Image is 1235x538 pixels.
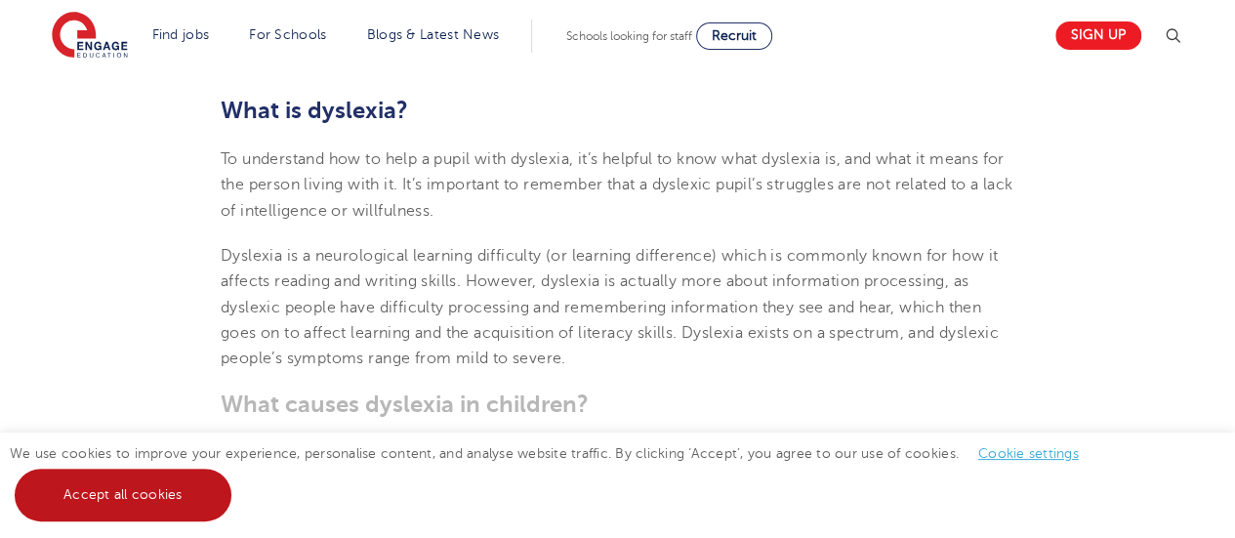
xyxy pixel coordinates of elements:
span: Dyslexia is a neurological learning difficulty (or learning difference) which is commonly known f... [221,247,999,367]
a: Find jobs [152,27,210,42]
a: Blogs & Latest News [367,27,500,42]
a: Cookie settings [978,446,1079,461]
b: What causes dyslexia in children? [221,391,589,418]
a: Sign up [1055,21,1141,50]
a: Accept all cookies [15,469,231,521]
span: Schools looking for staff [566,29,692,43]
span: To understand how to help a pupil with dyslexia, it’s helpful to know what dyslexia is, and what ... [221,150,1012,220]
span: Recruit [712,28,757,43]
b: What is dyslexia? [221,97,408,124]
a: Recruit [696,22,772,50]
span: We use cookies to improve your experience, personalise content, and analyse website traffic. By c... [10,446,1098,502]
a: For Schools [249,27,326,42]
img: Engage Education [52,12,128,61]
